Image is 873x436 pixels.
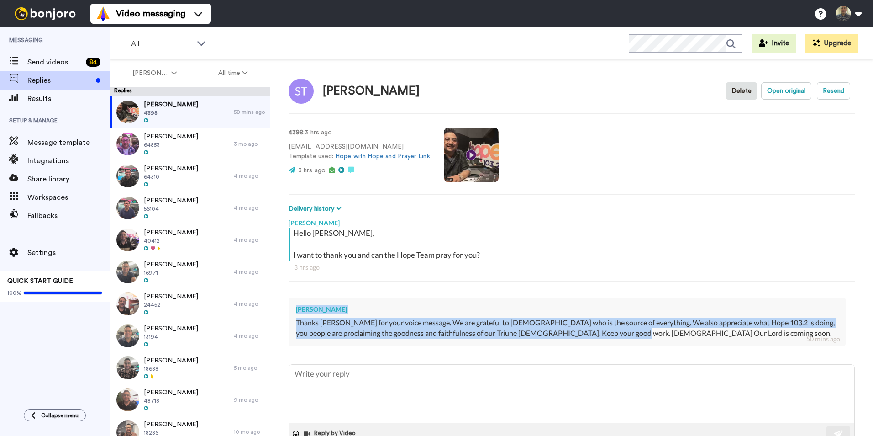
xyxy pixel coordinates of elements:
div: 5 mo ago [234,364,266,372]
button: All time [198,65,269,81]
button: Collapse menu [24,409,86,421]
div: Hello [PERSON_NAME], I want to thank you and can the Hope Team pray for you? [293,228,852,261]
span: [PERSON_NAME] [144,228,198,237]
div: 9 mo ago [234,396,266,404]
span: 4398 [144,109,198,117]
span: 24452 [144,301,198,308]
span: Collapse menu [41,412,79,419]
a: [PERSON_NAME]186885 mo ago [110,352,270,384]
a: [PERSON_NAME]648533 mo ago [110,128,270,160]
img: dab2de59-dee5-43cc-bfdd-7a79c87d6859-thumb.jpg [116,388,139,411]
div: 50 mins ago [806,335,840,344]
span: [PERSON_NAME] [144,260,198,269]
a: [PERSON_NAME]244524 mo ago [110,288,270,320]
span: Integrations [27,155,110,166]
span: 48718 [144,397,198,404]
div: [PERSON_NAME] [296,305,838,314]
img: 66c9e3fa-3e9d-47ca-be51-84bd33f78bd1-thumb.jpg [116,324,139,347]
div: 3 mo ago [234,140,266,148]
img: vm-color.svg [96,6,110,21]
img: 80b18e00-6bac-4d7f-94e9-5787d5f21137-thumb.jpg [116,292,139,315]
span: 13194 [144,333,198,340]
div: 84 [86,58,100,67]
div: [PERSON_NAME] [289,214,855,228]
div: 50 mins ago [234,108,266,116]
img: bc731e89-95f7-4765-a576-db252f902518-thumb.jpg [116,101,139,123]
span: [PERSON_NAME] [144,196,198,205]
button: Invite [752,34,796,53]
span: 16971 [144,269,198,276]
span: QUICK START GUIDE [7,278,73,284]
div: Thanks [PERSON_NAME] for your voice message. We are grateful to [DEMOGRAPHIC_DATA] who is the sou... [296,318,838,339]
a: [PERSON_NAME]487189 mo ago [110,384,270,416]
span: 40412 [144,237,198,245]
button: Upgrade [805,34,858,53]
img: a195c189-e08c-420b-ae45-29ca1477a79d-thumb.jpg [116,229,139,251]
span: 64853 [144,141,198,149]
span: [PERSON_NAME] [144,356,198,365]
a: Hope with Hope and Prayer Link [335,153,430,160]
span: 64310 [144,173,198,181]
div: 4 mo ago [234,300,266,308]
img: b388fa8b-a8d3-428b-886b-ff8c972f3614-thumb.jpg [116,261,139,283]
span: [PERSON_NAME] [144,100,198,109]
span: Share library [27,174,110,185]
span: Workspaces [27,192,110,203]
span: All [131,38,192,49]
div: 4 mo ago [234,204,266,212]
img: b73f2f42-7411-4fd0-b7e4-6d2e4ea7972e-thumb.jpg [116,197,139,219]
div: 4 mo ago [234,172,266,180]
button: Open original [761,82,811,100]
span: Fallbacks [27,210,110,221]
span: 3 hrs ago [298,167,326,174]
strong: 4398 [289,129,303,136]
span: [PERSON_NAME] [144,420,198,429]
a: [PERSON_NAME]404124 mo ago [110,224,270,256]
img: c6725855-242c-490f-8c52-a593217653bc-thumb.jpg [116,356,139,379]
span: 18688 [144,365,198,372]
button: Delivery history [289,204,344,214]
div: 4 mo ago [234,332,266,340]
span: Message template [27,137,110,148]
span: [PERSON_NAME] [132,69,169,78]
span: Send videos [27,57,82,68]
a: [PERSON_NAME]169714 mo ago [110,256,270,288]
span: Video messaging [116,7,185,20]
a: [PERSON_NAME]561044 mo ago [110,192,270,224]
a: [PERSON_NAME]439850 mins ago [110,96,270,128]
span: [PERSON_NAME] [144,324,198,333]
span: 100% [7,289,21,297]
div: 4 mo ago [234,268,266,276]
button: [PERSON_NAME] [111,65,198,81]
p: : 3 hrs ago [289,128,430,138]
button: Delete [726,82,757,100]
span: Results [27,93,110,104]
img: d44139b0-5c7c-4eac-96b0-ca34e33333bc-thumb.jpg [116,133,139,155]
span: [PERSON_NAME] [144,292,198,301]
span: [PERSON_NAME] [144,132,198,141]
div: Replies [110,87,270,96]
span: Replies [27,75,92,86]
span: 56104 [144,205,198,213]
div: 10 mo ago [234,428,266,436]
a: [PERSON_NAME]131944 mo ago [110,320,270,352]
span: [PERSON_NAME] [144,164,198,173]
a: [PERSON_NAME]643104 mo ago [110,160,270,192]
img: Image of Stephen Tu [289,79,314,104]
div: 3 hrs ago [294,263,849,272]
p: [EMAIL_ADDRESS][DOMAIN_NAME] Template used: [289,142,430,161]
img: bj-logo-header-white.svg [11,7,79,20]
div: 4 mo ago [234,236,266,244]
img: eed9b4bb-bb48-42ef-b3a9-9bd096b89701-thumb.jpg [116,165,139,187]
span: [PERSON_NAME] [144,388,198,397]
span: Settings [27,247,110,258]
div: [PERSON_NAME] [323,85,420,98]
button: Resend [817,82,850,100]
